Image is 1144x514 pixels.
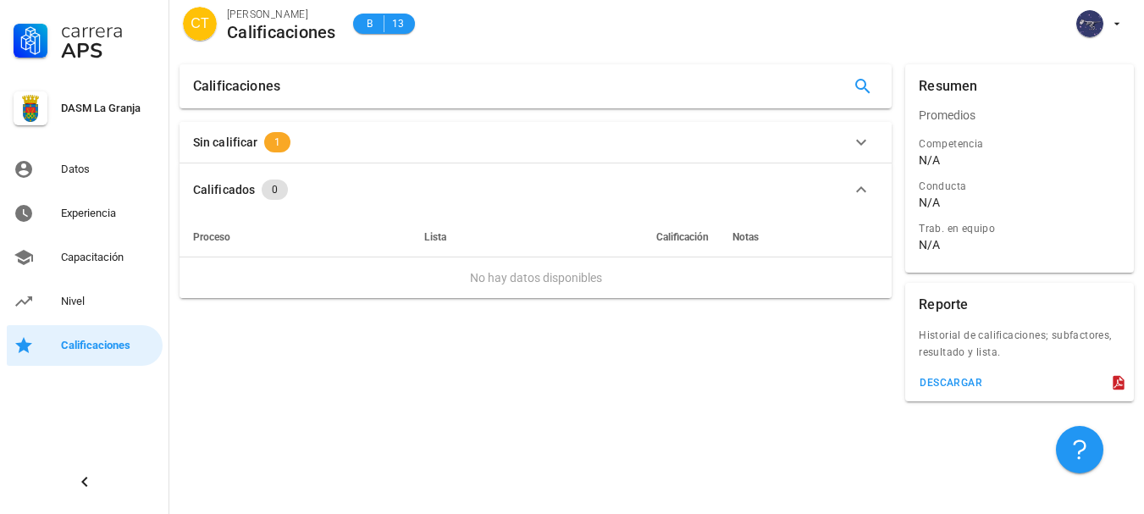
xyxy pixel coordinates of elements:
[905,327,1134,371] div: Historial de calificaciones; subfactores, resultado y lista.
[1076,10,1103,37] div: avatar
[61,20,156,41] div: Carrera
[180,217,389,257] th: Proceso
[656,231,709,243] span: Calificación
[61,295,156,308] div: Nivel
[424,231,446,243] span: Lista
[919,178,1120,195] div: Conducta
[193,64,280,108] div: Calificaciones
[919,64,977,108] div: Resumen
[61,339,156,352] div: Calificaciones
[7,281,163,322] a: Nivel
[61,251,156,264] div: Capacitación
[7,237,163,278] a: Capacitación
[389,217,482,257] th: Lista
[363,15,377,32] span: B
[919,195,940,210] div: N/A
[180,122,892,163] button: Sin calificar 1
[732,231,759,243] span: Notas
[391,15,405,32] span: 13
[919,237,940,252] div: N/A
[193,180,255,199] div: Calificados
[7,149,163,190] a: Datos
[193,133,257,152] div: Sin calificar
[193,231,230,243] span: Proceso
[919,135,1120,152] div: Competencia
[919,377,982,389] div: descargar
[919,152,940,168] div: N/A
[180,257,892,298] td: No hay datos disponibles
[61,102,156,115] div: DASM La Granja
[180,163,892,217] button: Calificados 0
[905,95,1134,135] div: Promedios
[61,207,156,220] div: Experiencia
[7,325,163,366] a: Calificaciones
[7,193,163,234] a: Experiencia
[227,23,336,41] div: Calificaciones
[61,41,156,61] div: APS
[274,132,280,152] span: 1
[912,371,989,395] button: descargar
[272,180,278,200] span: 0
[227,6,336,23] div: [PERSON_NAME]
[183,7,217,41] div: avatar
[919,220,1120,237] div: Trab. en equipo
[919,283,968,327] div: Reporte
[719,217,893,257] th: Notas
[191,7,208,41] span: CT
[482,217,718,257] th: Calificación
[61,163,156,176] div: Datos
